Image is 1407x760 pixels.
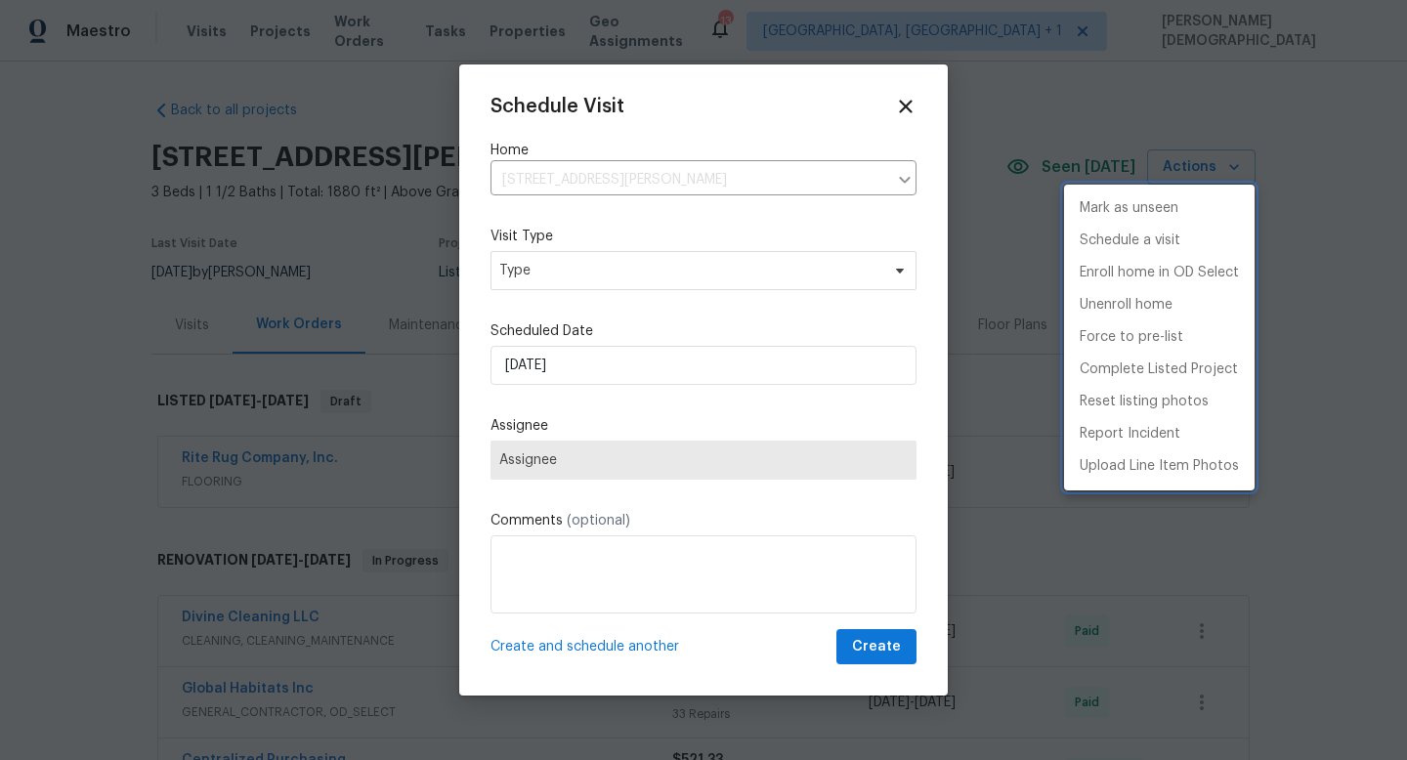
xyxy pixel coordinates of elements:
p: Unenroll home [1080,295,1172,316]
p: Enroll home in OD Select [1080,263,1239,283]
p: Schedule a visit [1080,231,1180,251]
p: Complete Listed Project [1080,359,1238,380]
p: Reset listing photos [1080,392,1209,412]
p: Report Incident [1080,424,1180,444]
p: Mark as unseen [1080,198,1178,219]
p: Force to pre-list [1080,327,1183,348]
p: Upload Line Item Photos [1080,456,1239,477]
